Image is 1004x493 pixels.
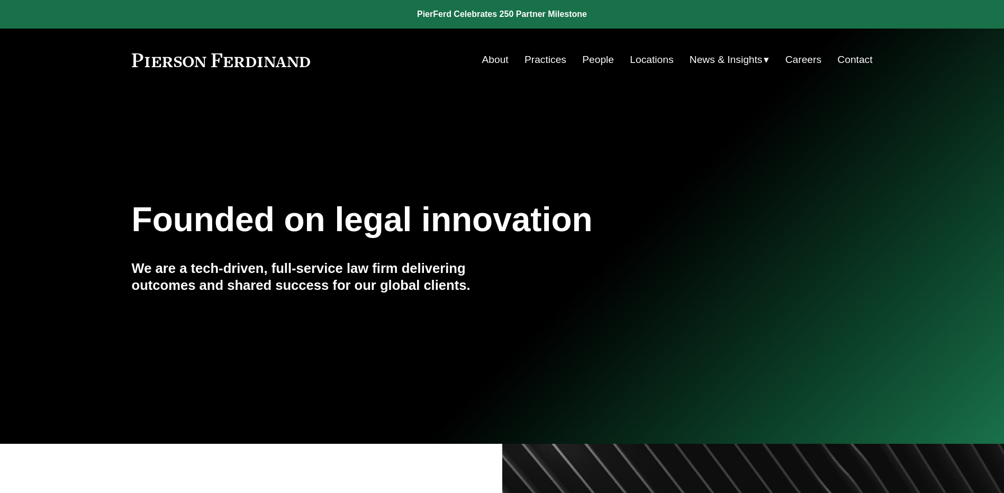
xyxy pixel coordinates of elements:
a: folder dropdown [690,50,770,70]
a: About [482,50,509,70]
h4: We are a tech-driven, full-service law firm delivering outcomes and shared success for our global... [132,260,502,294]
a: Locations [630,50,673,70]
a: Careers [785,50,821,70]
h1: Founded on legal innovation [132,200,749,239]
a: People [582,50,614,70]
a: Contact [837,50,872,70]
span: News & Insights [690,51,763,69]
a: Practices [524,50,566,70]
